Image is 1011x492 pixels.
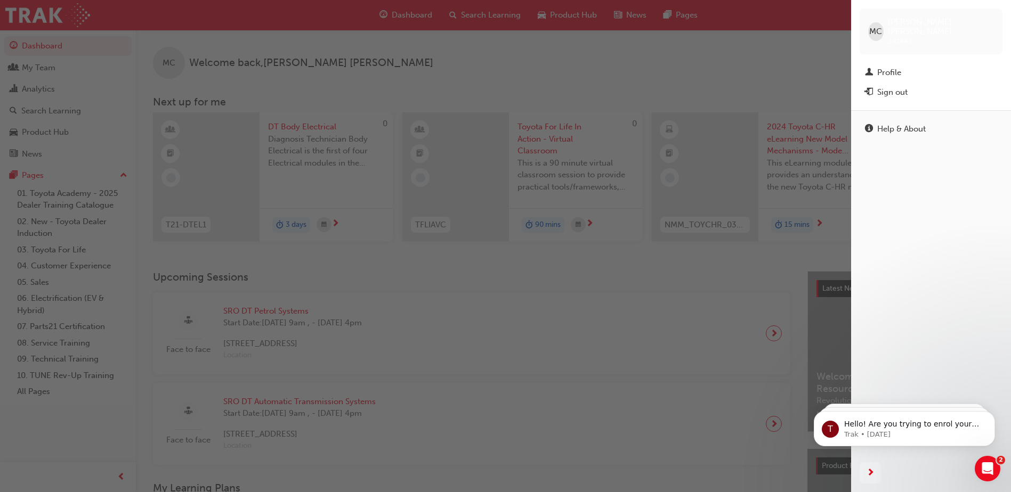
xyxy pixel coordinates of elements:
div: Sign out [877,86,908,99]
span: [PERSON_NAME] [PERSON_NAME] [888,17,994,36]
div: Profile [877,67,901,79]
a: Profile [860,63,1002,83]
span: 2 [997,456,1005,464]
span: next-icon [867,466,875,480]
a: Help & About [860,119,1002,139]
div: Help & About [877,123,926,135]
iframe: Intercom notifications message [798,389,1011,463]
iframe: Intercom live chat [975,456,1000,481]
span: MC [869,26,882,38]
span: exit-icon [865,88,873,97]
span: info-icon [865,125,873,134]
span: man-icon [865,68,873,78]
span: 341441 [888,37,911,46]
button: Sign out [860,83,1002,102]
